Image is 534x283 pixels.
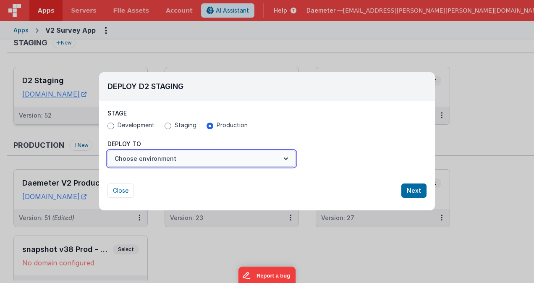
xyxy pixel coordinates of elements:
[118,121,154,129] span: Development
[107,151,296,167] button: Choose environment
[165,123,171,129] input: Staging
[107,183,134,198] button: Close
[217,121,248,129] span: Production
[107,140,296,148] p: Deploy To
[207,123,213,129] input: Production
[401,183,427,198] button: Next
[107,123,114,129] input: Development
[175,121,196,129] span: Staging
[107,81,427,92] h2: Deploy D2 Staging
[107,110,127,117] span: Stage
